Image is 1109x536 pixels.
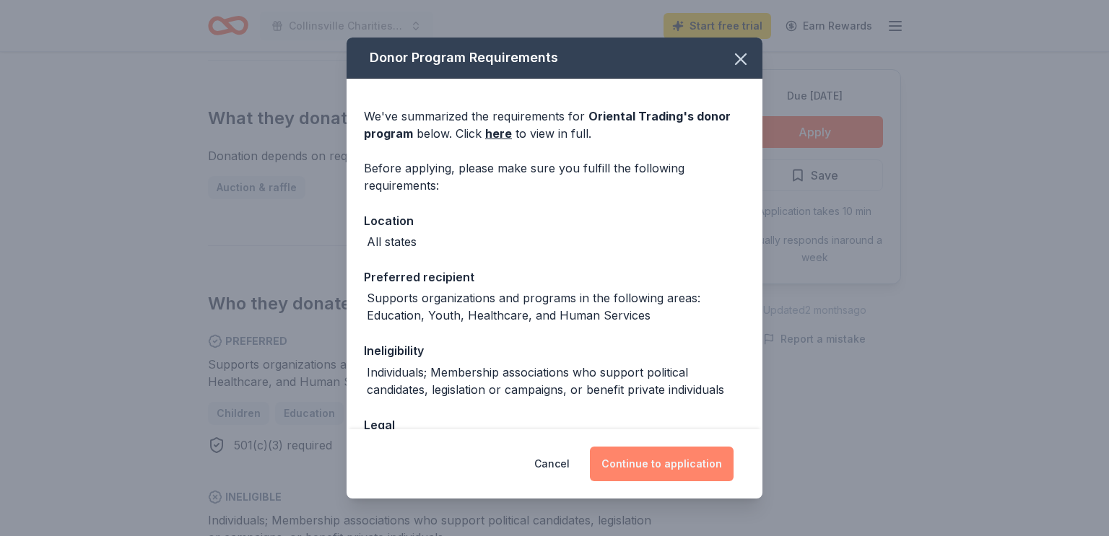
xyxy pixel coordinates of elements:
div: Preferred recipient [364,268,745,286]
div: Before applying, please make sure you fulfill the following requirements: [364,159,745,194]
div: Ineligibility [364,341,745,360]
button: Continue to application [590,447,734,481]
div: Donor Program Requirements [347,38,762,79]
div: Supports organizations and programs in the following areas: Education, Youth, Healthcare, and Hum... [367,289,745,324]
button: Cancel [534,447,570,481]
div: We've summarized the requirements for below. Click to view in full. [364,107,745,142]
div: Location [364,211,745,230]
div: Individuals; Membership associations who support political candidates, legislation or campaigns, ... [367,364,745,398]
div: All states [367,233,417,250]
div: Legal [364,416,745,434]
a: here [485,125,512,142]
